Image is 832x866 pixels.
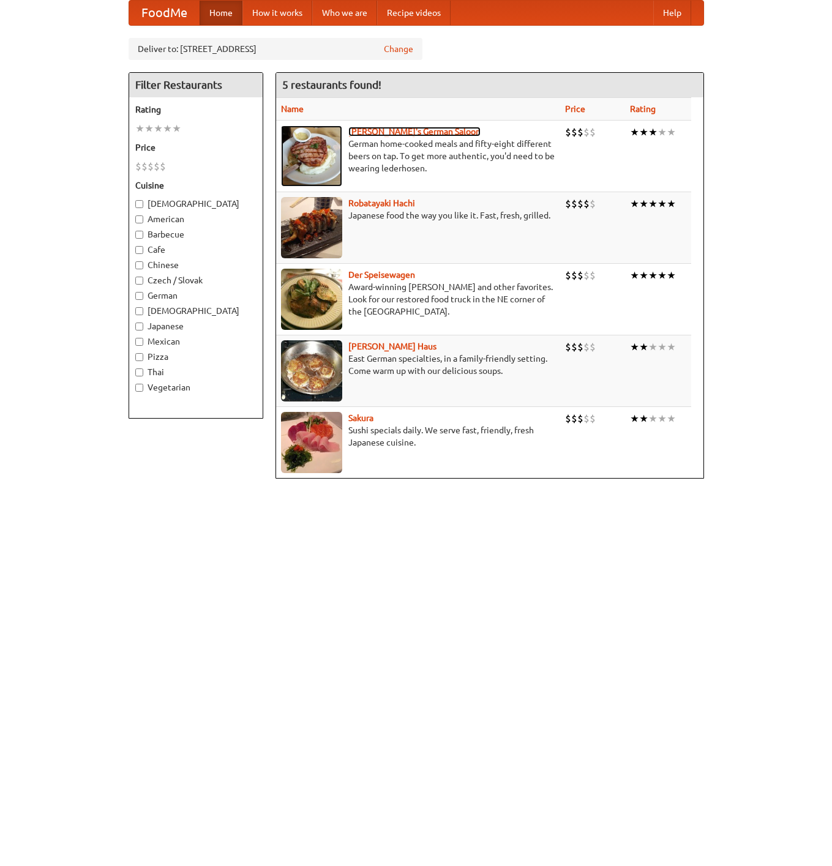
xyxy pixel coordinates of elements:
[281,412,342,473] img: sakura.jpg
[160,160,166,173] li: $
[658,197,667,211] li: ★
[348,413,373,423] a: Sakura
[141,160,148,173] li: $
[135,261,143,269] input: Chinese
[377,1,451,25] a: Recipe videos
[281,125,342,187] img: esthers.jpg
[135,305,257,317] label: [DEMOGRAPHIC_DATA]
[565,269,571,282] li: $
[282,79,381,91] ng-pluralize: 5 restaurants found!
[281,281,555,318] p: Award-winning [PERSON_NAME] and other favorites. Look for our restored food truck in the NE corne...
[630,125,639,139] li: ★
[135,338,143,346] input: Mexican
[577,197,583,211] li: $
[667,412,676,425] li: ★
[565,125,571,139] li: $
[135,277,143,285] input: Czech / Slovak
[144,122,154,135] li: ★
[648,125,658,139] li: ★
[281,353,555,377] p: East German specialties, in a family-friendly setting. Come warm up with our delicious soups.
[639,125,648,139] li: ★
[135,259,257,271] label: Chinese
[590,197,596,211] li: $
[348,270,415,280] a: Der Speisewagen
[135,244,257,256] label: Cafe
[639,412,648,425] li: ★
[135,246,143,254] input: Cafe
[630,412,639,425] li: ★
[583,269,590,282] li: $
[571,412,577,425] li: $
[281,424,555,449] p: Sushi specials daily. We serve fast, friendly, fresh Japanese cuisine.
[571,125,577,139] li: $
[135,231,143,239] input: Barbecue
[577,269,583,282] li: $
[648,269,658,282] li: ★
[135,384,143,392] input: Vegetarian
[135,368,143,376] input: Thai
[630,104,656,114] a: Rating
[135,179,257,192] h5: Cuisine
[630,197,639,211] li: ★
[312,1,377,25] a: Who we are
[667,125,676,139] li: ★
[348,198,415,208] a: Robatayaki Hachi
[667,340,676,354] li: ★
[148,160,154,173] li: $
[154,160,160,173] li: $
[135,320,257,332] label: Japanese
[658,125,667,139] li: ★
[135,307,143,315] input: [DEMOGRAPHIC_DATA]
[242,1,312,25] a: How it works
[583,412,590,425] li: $
[135,213,257,225] label: American
[590,412,596,425] li: $
[129,38,422,60] div: Deliver to: [STREET_ADDRESS]
[577,412,583,425] li: $
[135,141,257,154] h5: Price
[135,228,257,241] label: Barbecue
[667,269,676,282] li: ★
[577,340,583,354] li: $
[281,104,304,114] a: Name
[590,340,596,354] li: $
[565,197,571,211] li: $
[135,353,143,361] input: Pizza
[163,122,172,135] li: ★
[658,340,667,354] li: ★
[348,127,481,136] a: [PERSON_NAME]'s German Saloon
[639,269,648,282] li: ★
[571,197,577,211] li: $
[590,269,596,282] li: $
[648,197,658,211] li: ★
[129,1,200,25] a: FoodMe
[667,197,676,211] li: ★
[648,412,658,425] li: ★
[565,104,585,114] a: Price
[154,122,163,135] li: ★
[281,340,342,401] img: kohlhaus.jpg
[135,103,257,116] h5: Rating
[135,381,257,394] label: Vegetarian
[135,274,257,286] label: Czech / Slovak
[639,340,648,354] li: ★
[658,269,667,282] li: ★
[571,340,577,354] li: $
[135,292,143,300] input: German
[648,340,658,354] li: ★
[200,1,242,25] a: Home
[135,215,143,223] input: American
[135,200,143,208] input: [DEMOGRAPHIC_DATA]
[135,323,143,330] input: Japanese
[577,125,583,139] li: $
[135,198,257,210] label: [DEMOGRAPHIC_DATA]
[565,340,571,354] li: $
[348,342,437,351] a: [PERSON_NAME] Haus
[630,340,639,354] li: ★
[384,43,413,55] a: Change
